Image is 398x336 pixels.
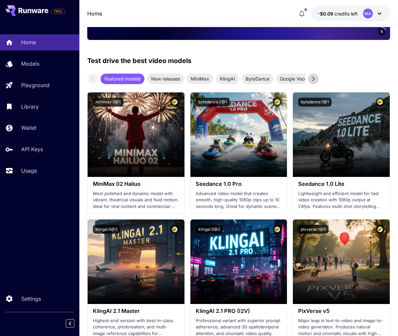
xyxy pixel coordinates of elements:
p: Most polished and dynamic model with vibrant, theatrical visuals and fluid motion. Ideal for vira... [93,190,179,210]
button: Certified Model – Vetted for best performance and includes a commercial license. [376,225,384,234]
h3: Seedance 1.0 Lite [298,181,384,187]
button: pixverse:1@5 [298,225,329,234]
button: Certified Model – Vetted for best performance and includes a commercial license. [376,98,384,107]
button: Certified Model – Vetted for best performance and includes a commercial license. [170,98,179,107]
span: New releases [147,75,184,82]
p: Models [21,60,39,68]
img: alt [88,219,184,304]
button: klingai:5@3 [93,225,120,234]
p: Wallet [21,124,36,132]
button: bytedance:1@1 [298,98,332,107]
span: TRIAL [51,9,65,14]
div: MA [363,9,373,18]
button: Collapse sidebar [66,319,74,328]
img: alt [293,219,390,304]
div: Google Veo [276,74,309,84]
button: Certified Model – Vetted for best performance and includes a commercial license. [273,98,282,107]
img: alt [190,92,287,177]
button: -$0.09067MA [311,6,390,21]
p: Test drive the best video models [87,56,191,66]
p: Settings [21,295,41,303]
h3: MiniMax 02 Hailuo [93,181,179,187]
h3: PixVerse v5 [298,308,384,314]
span: Add your payment card to enable full platform functionality. [51,7,65,15]
button: Certified Model – Vetted for best performance and includes a commercial license. [170,225,179,234]
div: MiniMax [187,74,213,84]
h3: Seedance 1.0 Pro [196,181,282,187]
p: Library [21,103,39,111]
button: minimax:3@1 [93,98,123,107]
p: Playground [21,81,50,89]
p: Lightweight and efficient model for fast video creation with 1080p output at 24fps. Features mult... [298,190,384,210]
span: 5 [381,29,383,34]
div: Collapse sidebar [71,318,79,329]
span: ByteDance [242,75,273,82]
h3: KlingAI 2.1 Master [93,308,179,314]
div: -$0.09067 [318,10,358,17]
img: alt [190,219,287,304]
p: Usage [21,167,37,175]
div: KlingAI [216,74,239,84]
p: Home [21,38,36,46]
img: alt [293,92,390,177]
button: Certified Model – Vetted for best performance and includes a commercial license. [273,225,282,234]
p: API Keys [21,145,43,153]
a: Home [87,10,102,17]
button: klingai:5@2 [196,225,223,234]
div: Featured models [100,74,144,84]
span: MiniMax [187,75,213,82]
div: ByteDance [242,74,273,84]
span: Google Veo [276,75,309,82]
button: bytedance:2@1 [196,98,230,107]
span: credits left [335,11,358,17]
img: alt [88,92,184,177]
span: KlingAI [216,75,239,82]
span: Featured models [100,75,144,82]
p: Advanced video model that creates smooth, high-quality 1080p clips up to 10 seconds long. Great f... [196,190,282,210]
h3: KlingAI 2.1 PRO (I2V) [196,308,282,314]
div: New releases [147,74,184,84]
nav: breadcrumb [87,10,102,17]
span: -$0.09 [318,11,335,17]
